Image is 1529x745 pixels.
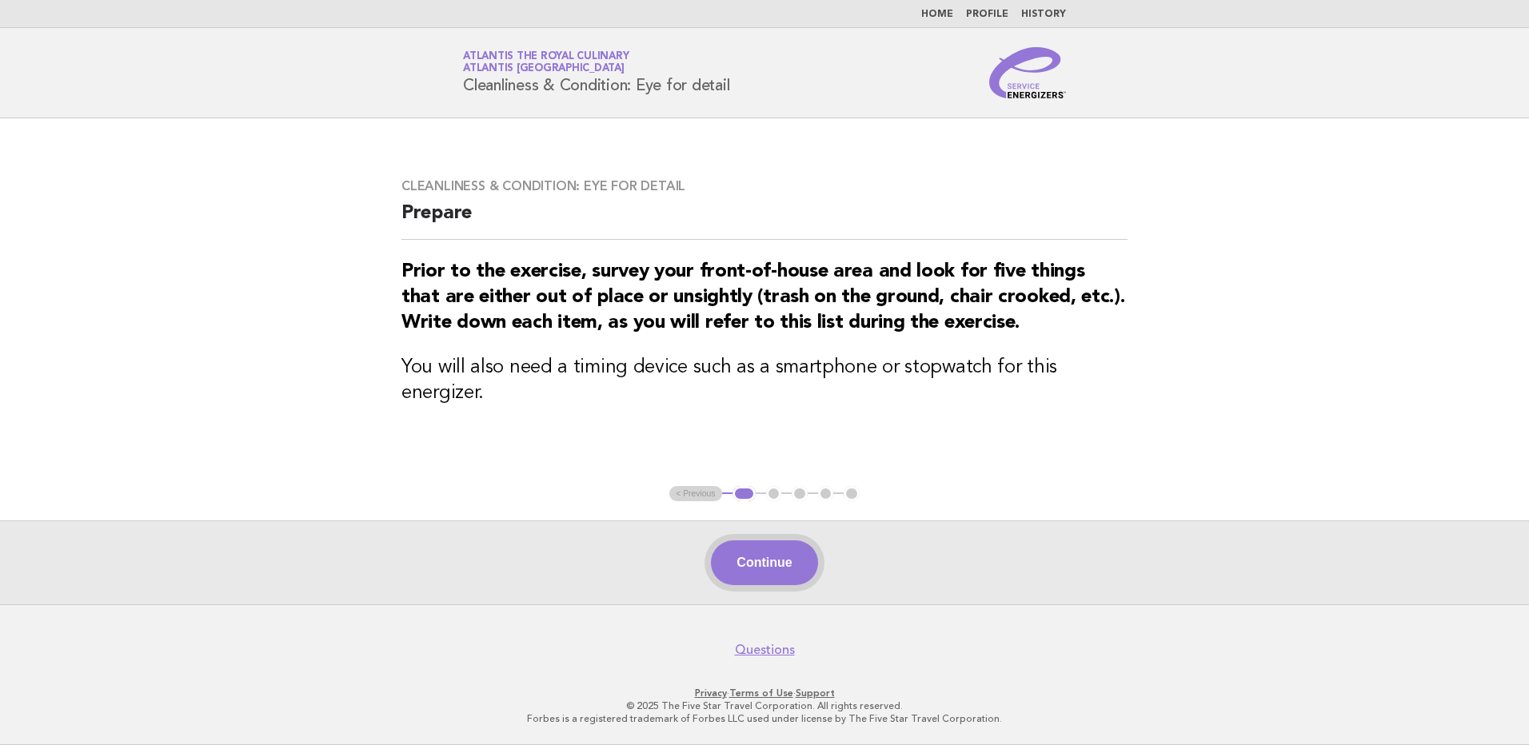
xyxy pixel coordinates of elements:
h2: Prepare [401,201,1128,240]
p: · · [275,687,1254,699]
strong: Prior to the exercise, survey your front-of-house area and look for five things that are either o... [401,262,1125,333]
p: © 2025 The Five Star Travel Corporation. All rights reserved. [275,699,1254,712]
a: Atlantis the Royal CulinaryAtlantis [GEOGRAPHIC_DATA] [463,51,629,74]
a: Questions [735,642,795,658]
img: Service Energizers [989,47,1066,98]
button: 1 [733,486,756,502]
a: Home [921,10,953,19]
a: Terms of Use [729,687,793,699]
a: Profile [966,10,1008,19]
h1: Cleanliness & Condition: Eye for detail [463,52,729,94]
h3: You will also need a timing device such as a smartphone or stopwatch for this energizer. [401,355,1128,406]
a: Support [796,687,835,699]
h3: Cleanliness & Condition: Eye for detail [401,178,1128,194]
a: History [1021,10,1066,19]
p: Forbes is a registered trademark of Forbes LLC used under license by The Five Star Travel Corpora... [275,712,1254,725]
a: Privacy [695,687,727,699]
button: Continue [711,540,817,585]
span: Atlantis [GEOGRAPHIC_DATA] [463,64,625,74]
